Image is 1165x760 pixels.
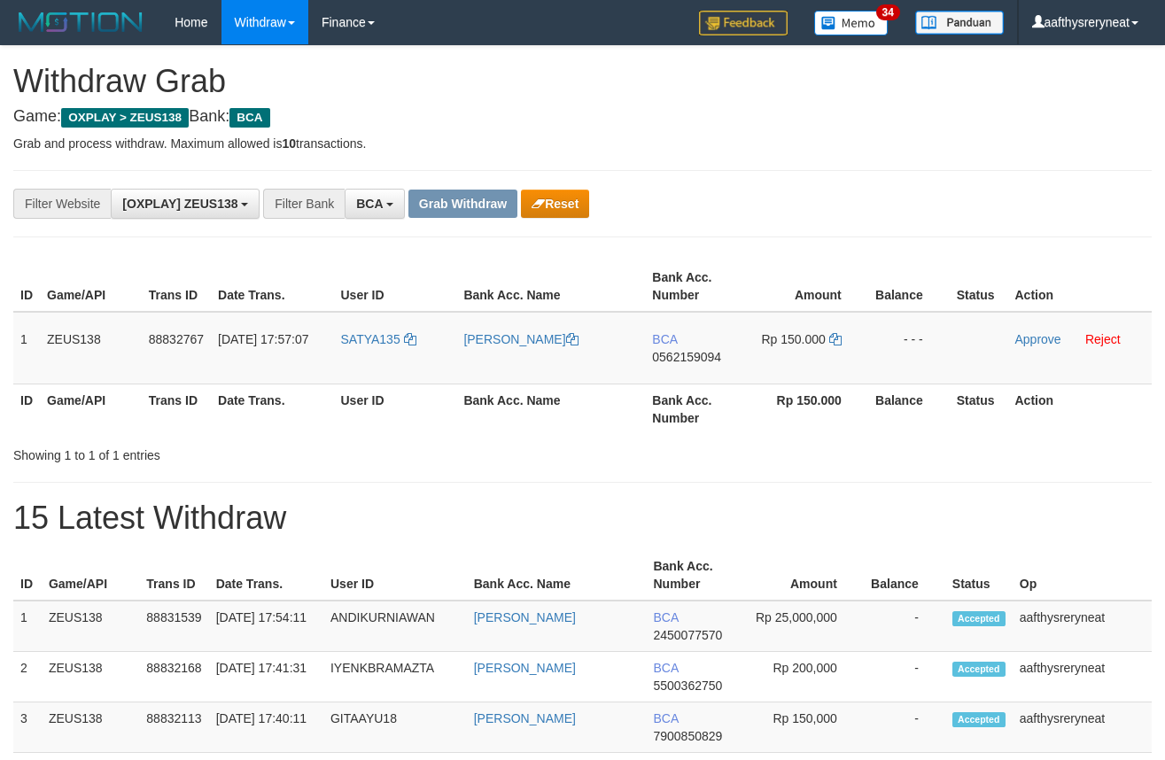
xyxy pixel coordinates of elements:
[1007,384,1152,434] th: Action
[13,384,40,434] th: ID
[149,332,204,346] span: 88832767
[876,4,900,20] span: 34
[950,384,1008,434] th: Status
[829,332,842,346] a: Copy 150000 to clipboard
[356,197,383,211] span: BCA
[334,384,457,434] th: User ID
[814,11,889,35] img: Button%20Memo.svg
[456,384,645,434] th: Bank Acc. Name
[746,601,864,652] td: Rp 25,000,000
[864,601,945,652] td: -
[40,384,142,434] th: Game/API
[653,711,678,725] span: BCA
[209,652,323,702] td: [DATE] 17:41:31
[1014,332,1060,346] a: Approve
[653,661,678,675] span: BCA
[42,550,139,601] th: Game/API
[13,9,148,35] img: MOTION_logo.png
[13,550,42,601] th: ID
[323,601,467,652] td: ANDIKURNIAWAN
[13,135,1152,152] p: Grab and process withdraw. Maximum allowed is transactions.
[139,702,208,753] td: 88832113
[645,384,747,434] th: Bank Acc. Number
[456,261,645,312] th: Bank Acc. Name
[761,332,825,346] span: Rp 150.000
[13,652,42,702] td: 2
[653,610,678,624] span: BCA
[747,261,867,312] th: Amount
[408,190,517,218] button: Grab Withdraw
[345,189,405,219] button: BCA
[40,261,142,312] th: Game/API
[747,384,867,434] th: Rp 150.000
[61,108,189,128] span: OXPLAY > ZEUS138
[474,711,576,725] a: [PERSON_NAME]
[211,261,333,312] th: Date Trans.
[864,702,945,753] td: -
[652,332,677,346] span: BCA
[746,550,864,601] th: Amount
[653,679,722,693] span: Copy 5500362750 to clipboard
[1013,702,1152,753] td: aafthysreryneat
[209,601,323,652] td: [DATE] 17:54:11
[139,601,208,652] td: 88831539
[646,550,745,601] th: Bank Acc. Number
[209,550,323,601] th: Date Trans.
[653,628,722,642] span: Copy 2450077570 to clipboard
[653,729,722,743] span: Copy 7900850829 to clipboard
[1007,261,1152,312] th: Action
[139,550,208,601] th: Trans ID
[13,64,1152,99] h1: Withdraw Grab
[474,610,576,624] a: [PERSON_NAME]
[945,550,1013,601] th: Status
[263,189,345,219] div: Filter Bank
[474,661,576,675] a: [PERSON_NAME]
[746,652,864,702] td: Rp 200,000
[13,702,42,753] td: 3
[334,261,457,312] th: User ID
[868,312,950,384] td: - - -
[652,350,721,364] span: Copy 0562159094 to clipboard
[868,261,950,312] th: Balance
[463,332,578,346] a: [PERSON_NAME]
[1013,601,1152,652] td: aafthysreryneat
[211,384,333,434] th: Date Trans.
[952,712,1006,727] span: Accepted
[1013,550,1152,601] th: Op
[13,601,42,652] td: 1
[1013,652,1152,702] td: aafthysreryneat
[229,108,269,128] span: BCA
[142,384,211,434] th: Trans ID
[915,11,1004,35] img: panduan.png
[746,702,864,753] td: Rp 150,000
[13,312,40,384] td: 1
[323,550,467,601] th: User ID
[341,332,416,346] a: SATYA135
[13,261,40,312] th: ID
[139,652,208,702] td: 88832168
[13,500,1152,536] h1: 15 Latest Withdraw
[282,136,296,151] strong: 10
[13,189,111,219] div: Filter Website
[218,332,308,346] span: [DATE] 17:57:07
[42,702,139,753] td: ZEUS138
[42,652,139,702] td: ZEUS138
[142,261,211,312] th: Trans ID
[699,11,788,35] img: Feedback.jpg
[13,108,1152,126] h4: Game: Bank:
[122,197,237,211] span: [OXPLAY] ZEUS138
[341,332,400,346] span: SATYA135
[13,439,472,464] div: Showing 1 to 1 of 1 entries
[950,261,1008,312] th: Status
[952,662,1006,677] span: Accepted
[40,312,142,384] td: ZEUS138
[42,601,139,652] td: ZEUS138
[467,550,647,601] th: Bank Acc. Name
[864,550,945,601] th: Balance
[323,652,467,702] td: IYENKBRAMAZTA
[521,190,589,218] button: Reset
[645,261,747,312] th: Bank Acc. Number
[1085,332,1121,346] a: Reject
[111,189,260,219] button: [OXPLAY] ZEUS138
[864,652,945,702] td: -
